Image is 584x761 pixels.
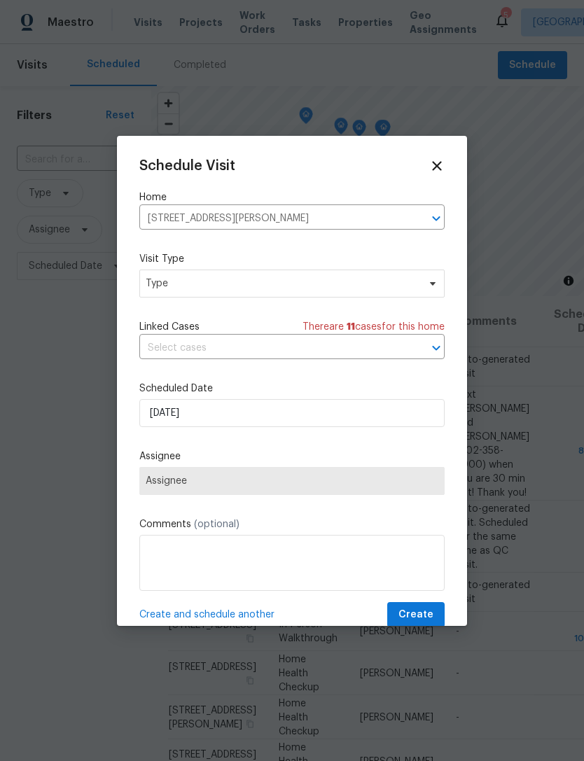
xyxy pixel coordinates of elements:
[426,338,446,358] button: Open
[139,337,405,359] input: Select cases
[139,159,235,173] span: Schedule Visit
[194,519,239,529] span: (optional)
[398,606,433,624] span: Create
[139,608,274,622] span: Create and schedule another
[387,602,445,628] button: Create
[139,517,445,531] label: Comments
[303,320,445,334] span: There are case s for this home
[429,158,445,174] span: Close
[139,190,445,204] label: Home
[139,449,445,463] label: Assignee
[146,475,438,487] span: Assignee
[146,277,418,291] span: Type
[139,320,200,334] span: Linked Cases
[139,399,445,427] input: M/D/YYYY
[139,208,405,230] input: Enter in an address
[347,322,355,332] span: 11
[139,382,445,396] label: Scheduled Date
[426,209,446,228] button: Open
[139,252,445,266] label: Visit Type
